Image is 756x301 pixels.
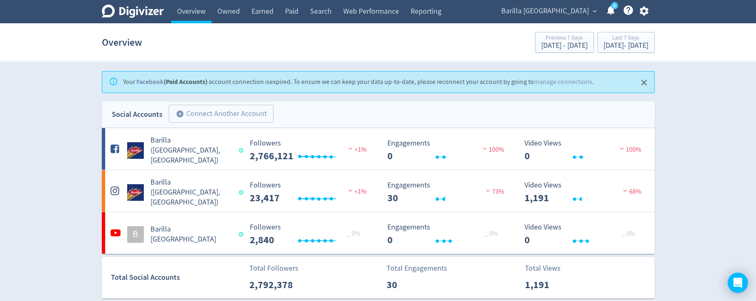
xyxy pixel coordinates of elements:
[485,229,498,238] span: _ 0%
[383,139,508,161] svg: Engagements 0
[239,190,246,195] span: Data last synced: 28 Sep 2025, 10:01pm (AEST)
[621,188,641,196] span: 68%
[249,277,297,292] p: 2,792,378
[618,146,626,152] img: negative-performance.svg
[346,146,355,152] img: negative-performance.svg
[603,42,648,49] div: [DATE] - [DATE]
[239,148,246,153] span: Data last synced: 28 Sep 2025, 10:01pm (AEST)
[246,223,370,245] svg: Followers ---
[520,223,645,245] svg: Video Views 0
[498,5,599,18] button: Barilla [GEOGRAPHIC_DATA]
[383,181,508,203] svg: Engagements 30
[541,42,588,49] div: [DATE] - [DATE]
[346,188,367,196] span: <1%
[534,78,592,86] a: manage connections
[123,74,594,90] div: Your account connection is expired . To ensure we can keep your data up-to-date, please reconnect...
[520,139,645,161] svg: Video Views 0
[618,146,641,154] span: 100%
[728,273,748,293] div: Open Intercom Messenger
[136,77,207,86] strong: (Paid Accounts)
[246,139,370,161] svg: Followers ---
[591,7,598,15] span: expand_more
[501,5,589,18] span: Barilla [GEOGRAPHIC_DATA]
[176,110,184,118] span: add_circle
[484,188,492,194] img: negative-performance.svg
[150,136,231,165] h5: Barilla ([GEOGRAPHIC_DATA], [GEOGRAPHIC_DATA])
[347,229,360,238] span: _ 0%
[621,188,629,194] img: negative-performance.svg
[613,3,615,9] text: 5
[136,77,164,86] a: Facebook
[111,271,244,284] div: Total Social Accounts
[127,184,144,201] img: Barilla (AU, NZ) undefined
[480,146,489,152] img: negative-performance.svg
[484,188,504,196] span: 73%
[541,35,588,42] div: Previous 7 Days
[611,2,618,9] a: 5
[525,277,573,292] p: 1,191
[480,146,504,154] span: 100%
[150,178,231,207] h5: Barilla ([GEOGRAPHIC_DATA], [GEOGRAPHIC_DATA])
[597,32,655,53] button: Last 7 Days[DATE]- [DATE]
[246,181,370,203] svg: Followers ---
[127,226,144,243] div: B
[127,142,144,159] img: Barilla (AU, NZ) undefined
[239,232,246,237] span: Data last synced: 29 Sep 2025, 10:01am (AEST)
[112,109,163,121] div: Social Accounts
[249,263,298,274] p: Total Followers
[346,188,355,194] img: negative-performance.svg
[102,170,655,212] a: Barilla (AU, NZ) undefinedBarilla ([GEOGRAPHIC_DATA], [GEOGRAPHIC_DATA]) Followers --- Followers ...
[102,128,655,170] a: Barilla (AU, NZ) undefinedBarilla ([GEOGRAPHIC_DATA], [GEOGRAPHIC_DATA]) Followers --- Followers ...
[169,105,273,123] button: Connect Another Account
[102,29,142,56] h1: Overview
[637,76,651,89] button: Close
[387,263,447,274] p: Total Engagements
[622,229,635,238] span: _ 0%
[603,35,648,42] div: Last 7 Days
[520,181,645,203] svg: Video Views 1,191
[383,223,508,245] svg: Engagements 0
[525,263,573,274] p: Total Views
[387,277,434,292] p: 30
[163,106,273,123] a: Connect Another Account
[535,32,594,53] button: Previous 7 Days[DATE] - [DATE]
[102,212,655,254] a: BBarilla [GEOGRAPHIC_DATA] Followers --- _ 0% Followers 2,840 Engagements 0 Engagements 0 _ 0% Vi...
[150,225,231,244] h5: Barilla [GEOGRAPHIC_DATA]
[346,146,367,154] span: <1%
